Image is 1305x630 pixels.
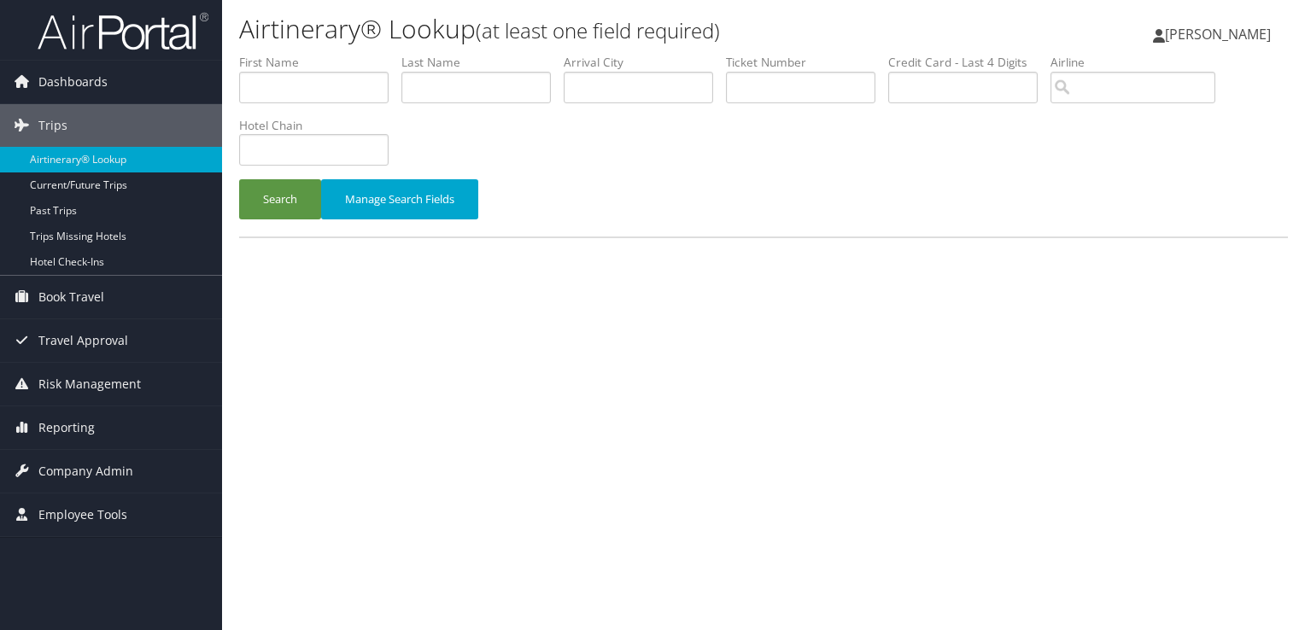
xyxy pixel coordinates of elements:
[239,11,939,47] h1: Airtinerary® Lookup
[38,11,208,51] img: airportal-logo.png
[38,319,128,362] span: Travel Approval
[38,276,104,318] span: Book Travel
[38,61,108,103] span: Dashboards
[726,54,888,71] label: Ticket Number
[1165,25,1271,44] span: [PERSON_NAME]
[476,16,720,44] small: (at least one field required)
[321,179,478,219] button: Manage Search Fields
[239,117,401,134] label: Hotel Chain
[1153,9,1288,60] a: [PERSON_NAME]
[239,179,321,219] button: Search
[38,363,141,405] span: Risk Management
[564,54,726,71] label: Arrival City
[401,54,564,71] label: Last Name
[38,406,95,449] span: Reporting
[38,450,133,493] span: Company Admin
[239,54,401,71] label: First Name
[38,104,67,147] span: Trips
[888,54,1050,71] label: Credit Card - Last 4 Digits
[38,493,127,536] span: Employee Tools
[1050,54,1228,71] label: Airline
